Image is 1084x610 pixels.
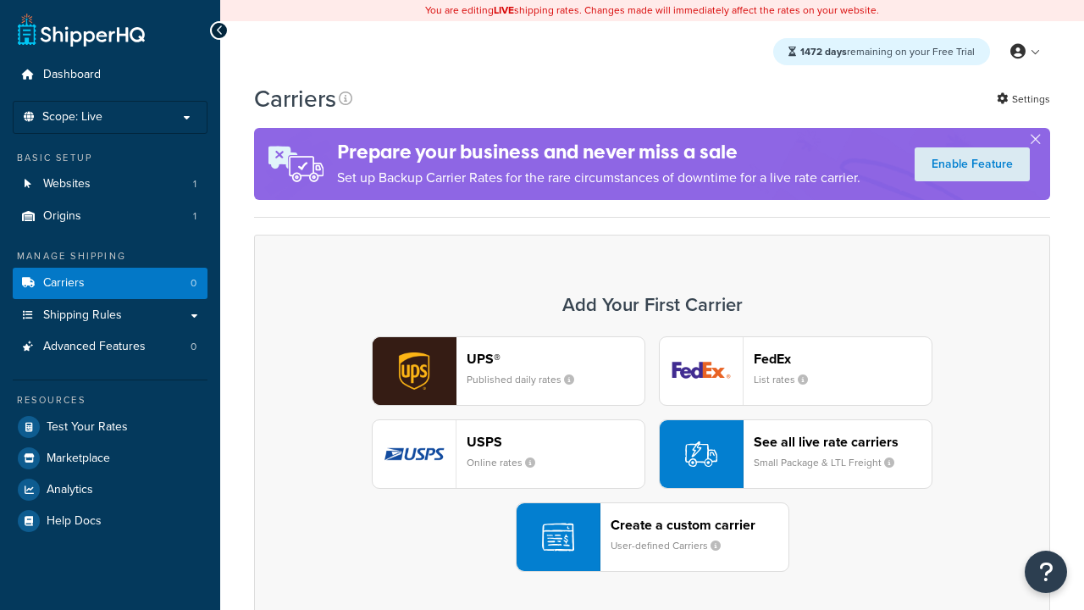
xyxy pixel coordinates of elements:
span: 1 [193,177,196,191]
span: Origins [43,209,81,224]
li: Carriers [13,268,207,299]
a: Help Docs [13,506,207,536]
li: Advanced Features [13,331,207,363]
a: Analytics [13,474,207,505]
span: 0 [191,276,196,291]
span: Help Docs [47,514,102,529]
a: Websites 1 [13,169,207,200]
img: icon-carrier-liverate-becf4550.svg [685,438,717,470]
span: 0 [191,340,196,354]
small: Small Package & LTL Freight [754,455,908,470]
b: LIVE [494,3,514,18]
a: Dashboard [13,59,207,91]
span: Websites [43,177,91,191]
div: Manage Shipping [13,249,207,263]
small: Online rates [467,455,549,470]
header: USPS [467,434,644,450]
img: icon-carrier-custom-c93b8a24.svg [542,521,574,553]
img: ad-rules-rateshop-fe6ec290ccb7230408bd80ed9643f0289d75e0ffd9eb532fc0e269fcd187b520.png [254,128,337,200]
a: Carriers 0 [13,268,207,299]
img: fedEx logo [660,337,743,405]
span: Analytics [47,483,93,497]
button: Open Resource Center [1025,551,1067,593]
a: ShipperHQ Home [18,13,145,47]
img: usps logo [373,420,456,488]
div: Basic Setup [13,151,207,165]
a: Shipping Rules [13,300,207,331]
a: Test Your Rates [13,412,207,442]
div: remaining on your Free Trial [773,38,990,65]
button: fedEx logoFedExList rates [659,336,932,406]
header: Create a custom carrier [611,517,788,533]
a: Marketplace [13,443,207,474]
h3: Add Your First Carrier [272,295,1032,315]
span: 1 [193,209,196,224]
small: List rates [754,372,821,387]
strong: 1472 days [800,44,847,59]
img: ups logo [373,337,456,405]
li: Websites [13,169,207,200]
a: Advanced Features 0 [13,331,207,363]
button: usps logoUSPSOnline rates [372,419,645,489]
a: Enable Feature [915,147,1030,181]
header: UPS® [467,351,644,367]
a: Settings [997,87,1050,111]
p: Set up Backup Carrier Rates for the rare circumstances of downtime for a live rate carrier. [337,166,860,190]
h4: Prepare your business and never miss a sale [337,138,860,166]
a: Origins 1 [13,201,207,232]
span: Advanced Features [43,340,146,354]
small: Published daily rates [467,372,588,387]
li: Origins [13,201,207,232]
span: Test Your Rates [47,420,128,435]
span: Dashboard [43,68,101,82]
h1: Carriers [254,82,336,115]
span: Marketplace [47,452,110,466]
button: Create a custom carrierUser-defined Carriers [516,502,789,572]
div: Resources [13,393,207,408]
span: Carriers [43,276,85,291]
button: ups logoUPS®Published daily rates [372,336,645,406]
small: User-defined Carriers [611,538,734,553]
span: Shipping Rules [43,308,122,323]
button: See all live rate carriersSmall Package & LTL Freight [659,419,932,489]
span: Scope: Live [42,110,102,125]
header: FedEx [754,351,932,367]
header: See all live rate carriers [754,434,932,450]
